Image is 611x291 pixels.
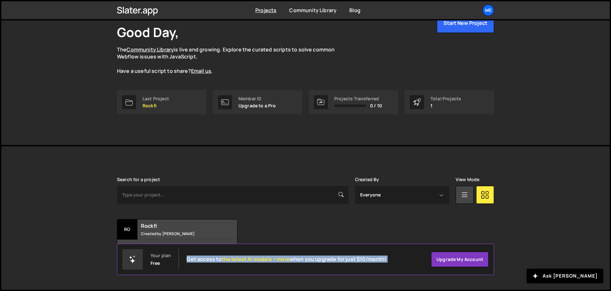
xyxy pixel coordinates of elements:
[141,222,218,229] h2: Rockfi
[255,7,276,14] a: Projects
[117,90,206,114] a: Last Project Rockfi
[143,96,169,101] div: Last Project
[238,103,276,108] p: Upgrade to a Pro
[430,96,461,101] div: Total Projects
[191,67,211,74] a: Email us
[141,231,218,236] small: Created by [PERSON_NAME]
[355,177,379,182] label: Created By
[117,46,347,75] p: The is live and growing. Explore the curated scripts to solve common Webflow issues with JavaScri...
[238,96,276,101] div: Member ID
[117,23,179,41] h1: Good Day,
[151,261,160,266] div: Free
[334,96,382,101] div: Projects Transferred
[289,7,336,14] a: Community Library
[431,252,489,267] a: Upgrade my account
[143,103,169,108] p: Rockfi
[527,269,603,283] button: Ask [PERSON_NAME]
[117,186,349,204] input: Type your project...
[117,219,237,259] a: Ro Rockfi Created by [PERSON_NAME] 2 pages, last updated by [PERSON_NAME] [DATE]
[370,103,382,108] span: 0 / 10
[127,46,174,53] a: Community Library
[187,256,386,262] h2: Get access to when you upgrade for just $10/month!
[349,7,360,14] a: Blog
[437,13,494,33] button: Start New Project
[117,240,237,259] div: 2 pages, last updated by [PERSON_NAME] [DATE]
[483,4,494,16] a: Me
[117,219,137,240] div: Ro
[456,177,479,182] label: View Mode
[151,253,171,258] div: Your plan
[222,256,290,263] span: the latest AI models + more
[430,103,461,108] p: 1
[117,177,160,182] label: Search for a project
